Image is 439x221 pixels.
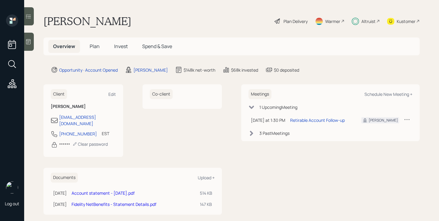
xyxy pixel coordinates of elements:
[184,67,215,73] div: $148k net-worth
[43,15,131,28] h1: [PERSON_NAME]
[51,89,67,99] h6: Client
[284,18,308,24] div: Plan Delivery
[72,141,108,147] div: Clear password
[251,117,285,123] div: [DATE] at 1:30 PM
[248,89,271,99] h6: Meetings
[397,18,415,24] div: Kustomer
[274,67,299,73] div: $0 deposited
[59,114,116,127] div: [EMAIL_ADDRESS][DOMAIN_NAME]
[114,43,128,50] span: Invest
[59,131,97,137] div: [PHONE_NUMBER]
[200,201,212,207] div: 147 KB
[133,67,168,73] div: [PERSON_NAME]
[72,190,135,196] a: Account statement - [DATE].pdf
[6,181,18,193] img: michael-russo-headshot.png
[325,18,340,24] div: Warmer
[290,117,345,123] div: Retirable Account Follow-up
[259,104,297,110] div: 1 Upcoming Meeting
[53,43,75,50] span: Overview
[90,43,100,50] span: Plan
[369,118,398,123] div: [PERSON_NAME]
[53,201,67,207] div: [DATE]
[200,190,212,196] div: 514 KB
[142,43,172,50] span: Spend & Save
[108,91,116,97] div: Edit
[53,190,67,196] div: [DATE]
[5,201,19,206] div: Log out
[102,130,109,137] div: EST
[364,91,412,97] div: Schedule New Meeting +
[150,89,173,99] h6: Co-client
[198,175,215,180] div: Upload +
[361,18,376,24] div: Altruist
[72,201,156,207] a: Fidelity NetBenefits - Statement Details.pdf
[51,173,78,183] h6: Documents
[51,104,116,109] h6: [PERSON_NAME]
[259,130,290,136] div: 3 Past Meeting s
[59,67,118,73] div: Opportunity · Account Opened
[231,67,258,73] div: $68k invested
